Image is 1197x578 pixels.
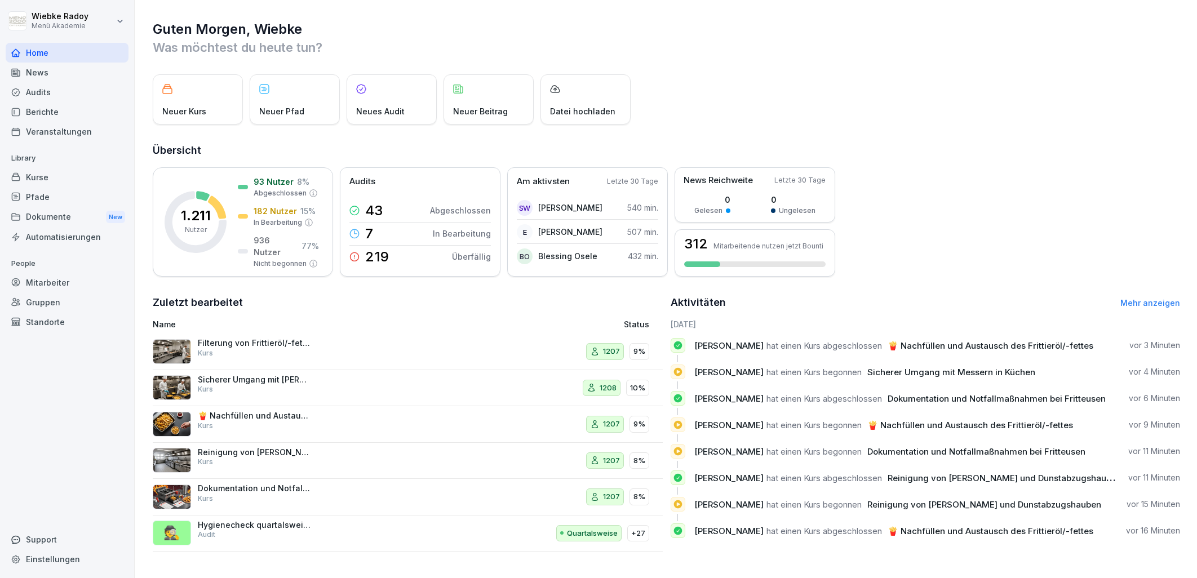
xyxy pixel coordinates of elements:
span: hat einen Kurs abgeschlossen [766,393,882,404]
p: Abgeschlossen [430,204,491,216]
h1: Guten Morgen, Wiebke [153,20,1180,38]
p: Sicherer Umgang mit [PERSON_NAME] [198,375,311,385]
a: Audits [6,82,128,102]
div: Support [6,530,128,549]
p: Neuer Beitrag [453,105,508,117]
p: Status [624,318,649,330]
p: 1207 [603,491,620,503]
span: hat einen Kurs begonnen [766,499,862,510]
span: Reinigung von [PERSON_NAME] und Dunstabzugshauben [867,499,1101,510]
span: hat einen Kurs begonnen [766,367,862,377]
p: Audit [198,530,215,540]
p: Was möchtest du heute tun? [153,38,1180,56]
p: vor 6 Minuten [1129,393,1180,404]
a: Einstellungen [6,549,128,569]
p: Quartalsweise [567,528,618,539]
span: hat einen Kurs abgeschlossen [766,473,882,483]
p: Kurs [198,457,213,467]
span: Reinigung von [PERSON_NAME] und Dunstabzugshauben [888,473,1121,483]
a: Mehr anzeigen [1120,298,1180,308]
p: vor 3 Minuten [1129,340,1180,351]
p: Gelesen [694,206,722,216]
p: 507 min. [627,226,658,238]
span: [PERSON_NAME] [694,446,764,457]
h2: Übersicht [153,143,1180,158]
p: Library [6,149,128,167]
span: Sicherer Umgang mit Messern in Küchen [867,367,1035,377]
span: 🍟 Nachfüllen und Austausch des Frittieröl/-fettes [867,420,1073,430]
p: 🕵️ [163,523,180,543]
p: Nicht begonnen [254,259,307,269]
p: 🍟 Nachfüllen und Austausch des Frittieröl/-fettes [198,411,311,421]
p: 9% [633,346,645,357]
a: Filterung von Frittieröl/-fett - STANDARD ohne VitoKurs12079% [153,334,663,370]
p: vor 11 Minuten [1128,446,1180,457]
h2: Zuletzt bearbeitet [153,295,663,310]
img: lnrteyew03wyeg2dvomajll7.png [153,339,191,364]
p: Menü Akademie [32,22,88,30]
span: 🍟 Nachfüllen und Austausch des Frittieröl/-fettes [888,340,1093,351]
a: Veranstaltungen [6,122,128,141]
p: 540 min. [627,202,658,214]
div: Gruppen [6,292,128,312]
a: Home [6,43,128,63]
span: hat einen Kurs begonnen [766,446,862,457]
div: E [517,224,533,240]
p: +27 [631,528,645,539]
p: Kurs [198,348,213,358]
p: 1207 [603,346,620,357]
p: 0 [771,194,815,206]
p: 8% [633,491,645,503]
p: Hygienecheck quartalsweise Bezirksleiter /Regionalleiter [198,520,311,530]
p: 15 % [300,205,316,217]
span: [PERSON_NAME] [694,340,764,351]
p: 1207 [603,419,620,430]
span: [PERSON_NAME] [694,393,764,404]
a: News [6,63,128,82]
span: hat einen Kurs abgeschlossen [766,526,882,536]
p: 0 [694,194,730,206]
p: Dokumentation und Notfallmaßnahmen bei Fritteusen [198,483,311,493]
h3: 312 [684,237,708,251]
a: Sicherer Umgang mit [PERSON_NAME]Kurs120810% [153,370,663,407]
a: Standorte [6,312,128,332]
p: vor 16 Minuten [1126,525,1180,536]
p: 219 [365,250,389,264]
p: Name [153,318,475,330]
p: 43 [365,204,383,217]
a: Mitarbeiter [6,273,128,292]
p: Letzte 30 Tage [607,176,658,186]
p: In Bearbeitung [254,217,302,228]
span: [PERSON_NAME] [694,499,764,510]
img: mfnj94a6vgl4cypi86l5ezmw.png [153,448,191,473]
span: Dokumentation und Notfallmaßnahmen bei Fritteusen [888,393,1106,404]
p: Datei hochladen [550,105,615,117]
p: 8% [633,455,645,466]
p: [PERSON_NAME] [538,226,602,238]
a: Pfade [6,187,128,207]
p: 182 Nutzer [254,205,297,217]
p: vor 4 Minuten [1129,366,1180,377]
p: Kurs [198,421,213,431]
p: vor 11 Minuten [1128,472,1180,483]
p: Kurs [198,384,213,394]
img: cuv45xaybhkpnu38aw8lcrqq.png [153,412,191,437]
p: Überfällig [452,251,491,263]
a: Reinigung von [PERSON_NAME] und DunstabzugshaubenKurs12078% [153,443,663,479]
p: In Bearbeitung [433,228,491,239]
span: [PERSON_NAME] [694,526,764,536]
p: Blessing Osele [538,250,597,262]
a: Berichte [6,102,128,122]
span: [PERSON_NAME] [694,420,764,430]
div: Dokumente [6,207,128,228]
a: 🍟 Nachfüllen und Austausch des Frittieröl/-fettesKurs12079% [153,406,663,443]
div: BO [517,248,533,264]
p: News Reichweite [684,174,753,187]
p: Mitarbeitende nutzen jetzt Bounti [713,242,823,250]
p: Reinigung von [PERSON_NAME] und Dunstabzugshauben [198,447,311,457]
span: hat einen Kurs begonnen [766,420,862,430]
